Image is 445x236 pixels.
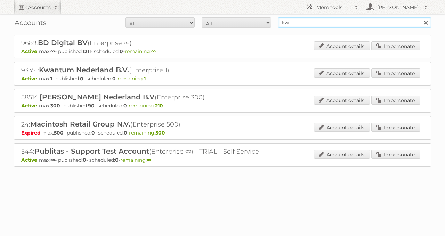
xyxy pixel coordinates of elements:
strong: 300 [50,103,60,109]
a: Account details [314,123,370,132]
a: Account details [314,41,370,50]
span: [PERSON_NAME] Nederland B.V [40,93,155,101]
p: max: - published: - scheduled: - [21,103,424,109]
a: Impersonate [371,123,420,132]
strong: 0 [80,75,83,82]
span: remaining: [129,103,163,109]
h2: 9689: (Enterprise ∞) [21,39,265,48]
strong: ∞ [151,48,156,55]
span: remaining: [120,157,151,163]
strong: 500 [54,130,64,136]
a: Account details [314,150,370,159]
strong: 0 [83,157,86,163]
span: BD Digital BV [38,39,88,47]
strong: 0 [112,75,116,82]
strong: 500 [155,130,165,136]
span: Active [21,48,39,55]
strong: 1 [144,75,146,82]
span: Active [21,75,39,82]
span: remaining: [118,75,146,82]
strong: 1 [50,75,52,82]
a: Impersonate [371,68,420,78]
p: max: - published: - scheduled: - [21,75,424,82]
span: remaining: [129,130,165,136]
strong: 0 [115,157,119,163]
strong: 1211 [83,48,91,55]
a: Account details [314,96,370,105]
a: Impersonate [371,41,420,50]
span: Macintosh Retail Group N.V. [30,120,130,128]
strong: ∞ [147,157,151,163]
span: Expired [21,130,42,136]
strong: 0 [124,130,127,136]
strong: 90 [88,103,95,109]
strong: 210 [155,103,163,109]
strong: 0 [120,48,123,55]
strong: 0 [91,130,95,136]
h2: 544: (Enterprise ∞) - TRIAL - Self Service [21,147,265,156]
p: max: - published: - scheduled: - [21,157,424,163]
span: remaining: [125,48,156,55]
span: Publitas - Support Test Account [34,147,149,155]
h2: [PERSON_NAME] [375,4,421,11]
a: Impersonate [371,150,420,159]
strong: ∞ [50,48,55,55]
p: max: - published: - scheduled: - [21,48,424,55]
strong: 0 [123,103,127,109]
span: Kwantum Nederland B.V. [39,66,129,74]
h2: Accounts [28,4,51,11]
p: max: - published: - scheduled: - [21,130,424,136]
span: Active [21,103,39,109]
span: Active [21,157,39,163]
h2: 24: (Enterprise 500) [21,120,265,129]
strong: ∞ [50,157,55,163]
a: Account details [314,68,370,78]
h2: 93351: (Enterprise 1) [21,66,265,75]
h2: 58514: (Enterprise 300) [21,93,265,102]
a: Impersonate [371,96,420,105]
h2: More tools [316,4,351,11]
